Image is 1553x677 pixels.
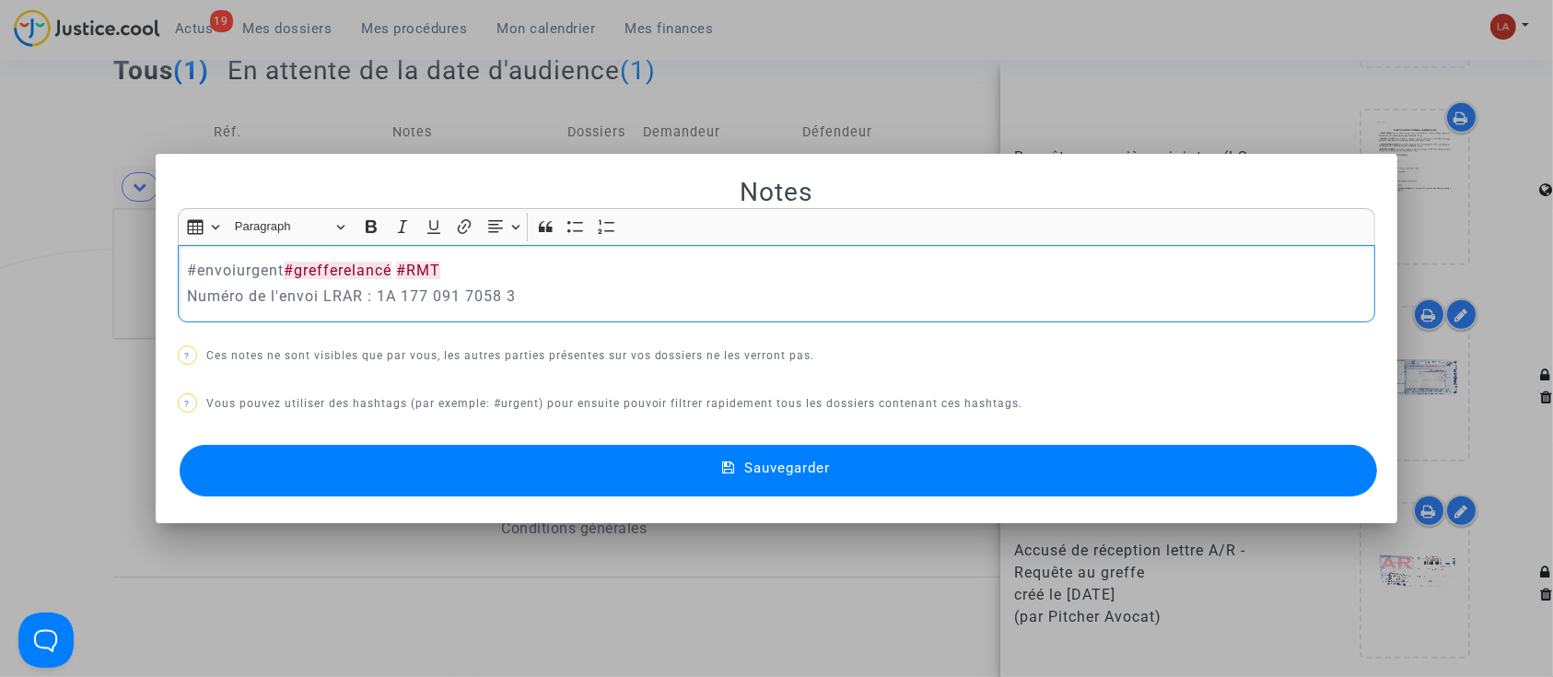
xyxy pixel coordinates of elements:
h2: Notes [178,176,1376,208]
span: #RMT [396,262,440,279]
span: Paragraph [235,216,331,238]
div: Editor toolbar [178,208,1376,244]
p: Vous pouvez utiliser des hashtags (par exemple: #urgent) pour ensuite pouvoir filtrer rapidement ... [178,392,1376,415]
span: Sauvegarder [744,460,830,476]
p: Ces notes ne sont visibles que par vous, les autres parties présentes sur vos dossiers ne les ver... [178,344,1376,368]
button: Paragraph [227,213,354,241]
iframe: Help Scout Beacon - Open [18,613,74,668]
span: #grefferelancé [284,262,391,279]
p: Numéro de l'envoi LRAR : 1A 177 091 7058 3 [187,285,1366,308]
span: ? [184,351,190,361]
button: Sauvegarder [180,445,1378,496]
div: Rich Text Editor, main [178,245,1376,322]
p: #envoiurgent [187,259,1366,282]
span: ? [184,399,190,409]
